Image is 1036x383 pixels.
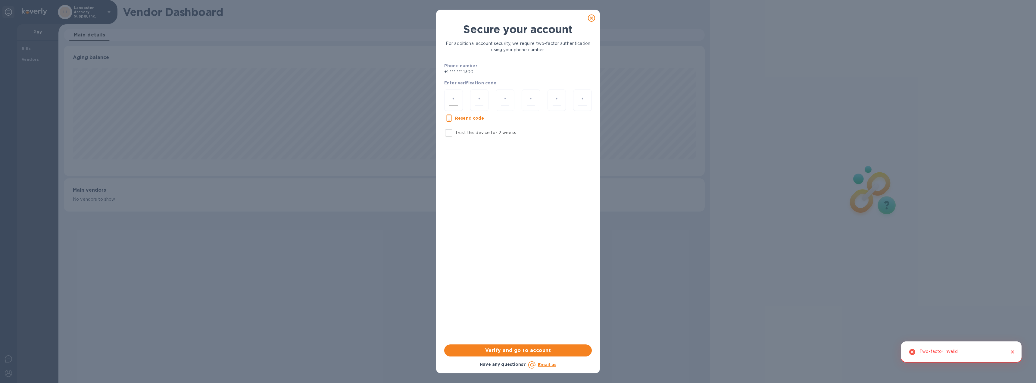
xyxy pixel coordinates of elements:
[444,40,592,53] p: For additional account security, we require two-factor authentication using your phone number.
[449,347,587,354] span: Verify and go to account
[538,362,556,367] a: Email us
[1009,348,1016,356] button: Close
[444,63,477,68] b: Phone number
[444,80,592,86] p: Enter verification code
[480,362,526,367] b: Have any questions?
[455,116,484,121] u: Resend code
[455,130,516,136] p: Trust this device for 2 weeks
[444,23,592,36] h1: Secure your account
[444,344,592,356] button: Verify and go to account
[919,346,958,358] div: Two-factor invalid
